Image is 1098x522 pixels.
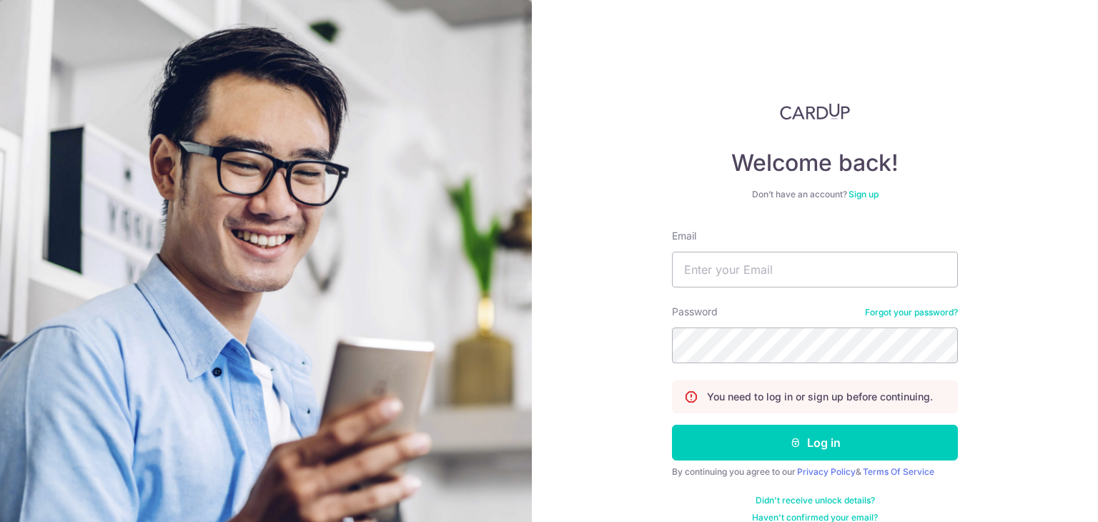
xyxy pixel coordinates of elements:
div: By continuing you agree to our & [672,466,958,478]
label: Password [672,305,718,319]
div: Don’t have an account? [672,189,958,200]
a: Privacy Policy [797,466,856,477]
a: Sign up [849,189,879,200]
a: Didn't receive unlock details? [756,495,875,506]
button: Log in [672,425,958,461]
a: Terms Of Service [863,466,934,477]
label: Email [672,229,696,243]
img: CardUp Logo [780,103,850,120]
a: Forgot your password? [865,307,958,318]
h4: Welcome back! [672,149,958,177]
input: Enter your Email [672,252,958,287]
p: You need to log in or sign up before continuing. [707,390,933,404]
